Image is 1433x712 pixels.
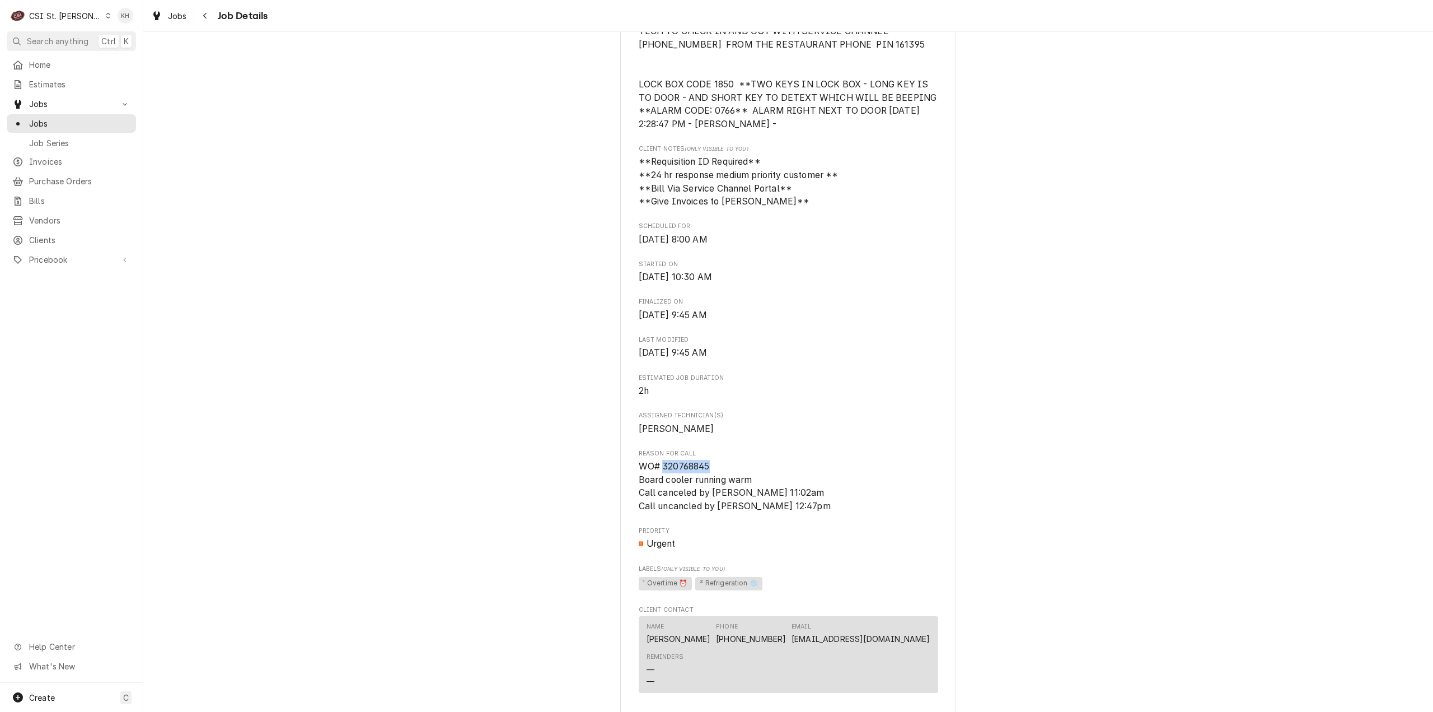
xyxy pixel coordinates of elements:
[639,309,938,322] span: Finalized On
[29,137,130,149] span: Job Series
[29,78,130,90] span: Estimates
[639,616,938,693] div: Contact
[639,271,938,284] span: Started On
[7,211,136,230] a: Vendors
[639,575,938,592] span: [object Object]
[792,634,930,644] a: [EMAIL_ADDRESS][DOMAIN_NAME]
[29,660,129,672] span: What's New
[639,411,938,435] div: Assigned Technician(s)
[716,634,786,644] a: [PHONE_NUMBER]
[639,145,938,208] div: [object Object]
[639,260,938,269] span: Started On
[118,8,133,24] div: KH
[639,449,938,458] span: Reason For Call
[639,297,938,322] div: Finalized On
[123,692,129,704] span: C
[639,297,938,306] span: Finalized On
[639,460,938,513] span: Reason For Call
[639,336,938,345] span: Last Modified
[792,622,930,645] div: Email
[639,374,938,383] span: Estimated Job Duration
[647,676,654,687] div: —
[647,622,711,645] div: Name
[639,310,707,320] span: [DATE] 9:45 AM
[7,134,136,152] a: Job Series
[647,653,683,662] div: Reminders
[639,527,938,551] div: Priority
[639,145,938,153] span: Client Notes
[7,231,136,249] a: Clients
[639,606,938,698] div: Client Contact
[7,152,136,171] a: Invoices
[661,566,724,572] span: (Only Visible to You)
[29,215,130,226] span: Vendors
[7,637,136,656] a: Go to Help Center
[7,31,136,51] button: Search anythingCtrlK
[639,565,938,574] span: Labels
[29,10,102,22] div: CSI St. [PERSON_NAME]
[639,411,938,420] span: Assigned Technician(s)
[29,59,130,71] span: Home
[639,234,708,245] span: [DATE] 8:00 AM
[685,146,748,152] span: (Only Visible to You)
[647,633,711,645] div: [PERSON_NAME]
[639,565,938,592] div: [object Object]
[639,527,938,536] span: Priority
[639,336,938,360] div: Last Modified
[647,653,683,687] div: Reminders
[29,195,130,207] span: Bills
[716,622,786,645] div: Phone
[7,172,136,190] a: Purchase Orders
[639,347,707,358] span: [DATE] 9:45 AM
[639,346,938,360] span: Last Modified
[639,461,831,511] span: WO# 320768845 Board cooler running warm Call canceled by [PERSON_NAME] 11:02am Call uncancled by ...
[29,118,130,129] span: Jobs
[639,424,714,434] span: [PERSON_NAME]
[716,622,738,631] div: Phone
[639,222,938,246] div: Scheduled For
[639,222,938,231] span: Scheduled For
[7,75,136,94] a: Estimates
[639,385,649,396] span: 2h
[639,422,938,436] span: Assigned Technician(s)
[29,156,130,167] span: Invoices
[101,35,116,47] span: Ctrl
[792,622,811,631] div: Email
[29,98,114,110] span: Jobs
[639,449,938,513] div: Reason For Call
[639,537,938,551] div: Urgent
[147,7,191,25] a: Jobs
[29,234,130,246] span: Clients
[7,192,136,210] a: Bills
[639,537,938,551] span: Priority
[118,8,133,24] div: Kelsey Hetlage's Avatar
[639,155,938,208] span: [object Object]
[7,55,136,74] a: Home
[7,250,136,269] a: Go to Pricebook
[29,693,55,702] span: Create
[29,641,129,653] span: Help Center
[695,577,762,590] span: ² Refrigeration ❄️
[196,7,214,25] button: Navigate back
[639,606,938,615] span: Client Contact
[168,10,187,22] span: Jobs
[124,35,129,47] span: K
[27,35,88,47] span: Search anything
[647,664,654,676] div: —
[7,95,136,113] a: Go to Jobs
[29,254,114,266] span: Pricebook
[639,616,938,698] div: Client Contact List
[639,272,712,282] span: [DATE] 10:30 AM
[10,8,26,24] div: C
[7,114,136,133] a: Jobs
[214,8,268,24] span: Job Details
[639,260,938,284] div: Started On
[7,657,136,676] a: Go to What's New
[10,8,26,24] div: CSI St. Louis's Avatar
[639,156,839,207] span: **Requisition ID Required** **24 hr response medium priority customer ** **Bill Via Service Chann...
[639,374,938,398] div: Estimated Job Duration
[639,577,692,590] span: ¹ Overtime ⏰
[29,175,130,187] span: Purchase Orders
[647,622,664,631] div: Name
[639,233,938,246] span: Scheduled For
